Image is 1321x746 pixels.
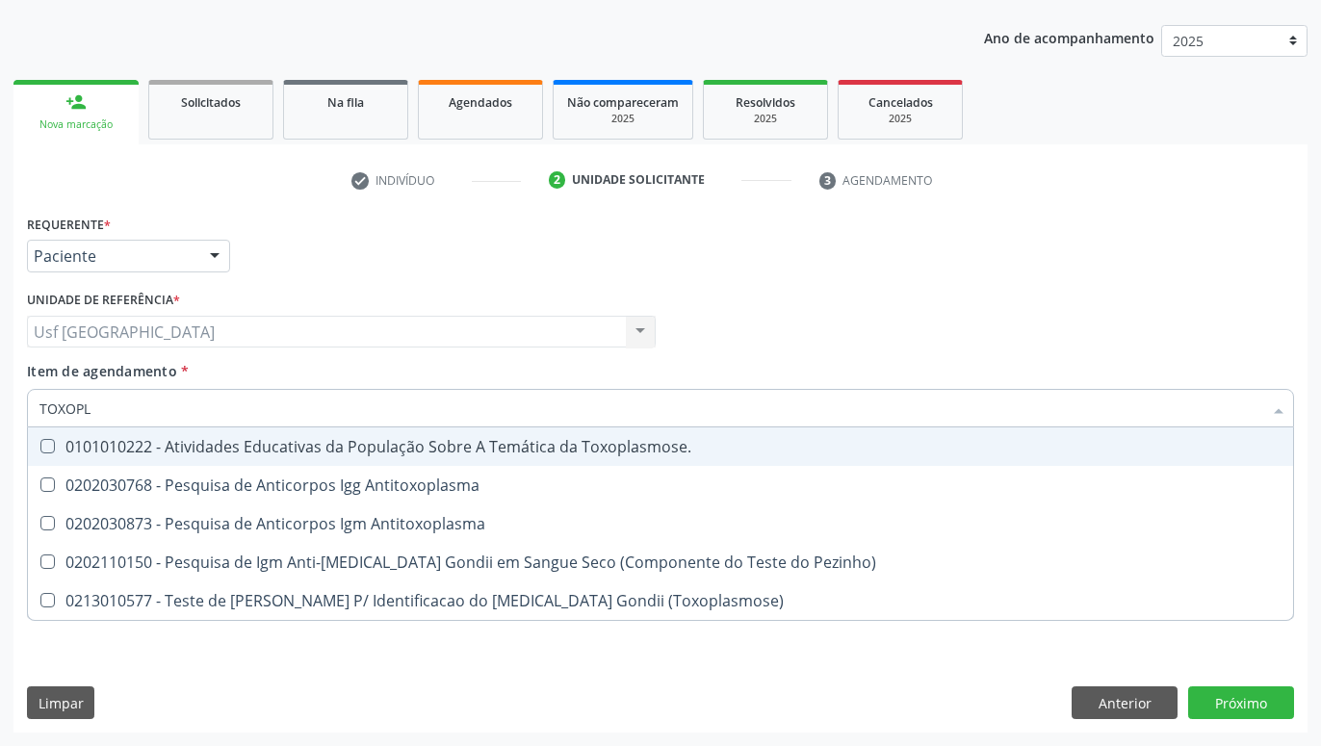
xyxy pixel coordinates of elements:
label: Requerente [27,210,111,240]
div: Nova marcação [27,117,125,132]
div: 2025 [567,112,679,126]
div: 0202030768 - Pesquisa de Anticorpos Igg Antitoxoplasma [39,477,1282,493]
div: 0202030873 - Pesquisa de Anticorpos Igm Antitoxoplasma [39,516,1282,531]
button: Próximo [1188,686,1294,719]
span: Paciente [34,246,191,266]
div: 0213010577 - Teste de [PERSON_NAME] P/ Identificacao do [MEDICAL_DATA] Gondii (Toxoplasmose) [39,593,1282,608]
button: Anterior [1072,686,1178,719]
div: Unidade solicitante [572,171,705,189]
p: Ano de acompanhamento [984,25,1154,49]
div: person_add [65,91,87,113]
div: 2 [549,171,566,189]
span: Não compareceram [567,94,679,111]
label: Unidade de referência [27,286,180,316]
span: Na fila [327,94,364,111]
div: 0101010222 - Atividades Educativas da População Sobre A Temática da Toxoplasmose. [39,439,1282,454]
input: Buscar por procedimentos [39,389,1262,427]
span: Item de agendamento [27,362,177,380]
div: 2025 [717,112,814,126]
div: 0202110150 - Pesquisa de Igm Anti-[MEDICAL_DATA] Gondii em Sangue Seco (Componente do Teste do Pe... [39,554,1282,570]
span: Cancelados [868,94,933,111]
span: Agendados [449,94,512,111]
span: Resolvidos [736,94,795,111]
span: Solicitados [181,94,241,111]
div: 2025 [852,112,948,126]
